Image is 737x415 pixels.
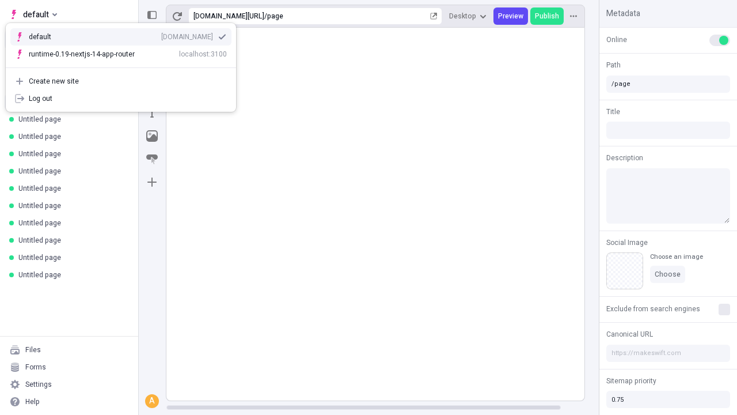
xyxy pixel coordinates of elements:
[18,167,124,176] div: Untitled page
[606,153,643,163] span: Description
[161,32,213,41] div: [DOMAIN_NAME]
[449,12,476,21] span: Desktop
[142,149,162,169] button: Button
[18,115,124,124] div: Untitled page
[29,32,69,41] div: default
[498,12,523,21] span: Preview
[267,12,428,21] div: page
[264,12,267,21] div: /
[25,380,52,389] div: Settings
[606,329,653,339] span: Canonical URL
[18,149,124,159] div: Untitled page
[655,270,681,279] span: Choose
[18,184,124,193] div: Untitled page
[606,376,656,386] span: Sitemap priority
[25,345,41,354] div: Files
[146,395,158,407] div: A
[6,24,236,67] div: Suggestions
[179,50,227,59] div: localhost:3100
[606,107,620,117] span: Title
[25,363,46,372] div: Forms
[142,103,162,123] button: Text
[142,126,162,146] button: Image
[606,237,648,248] span: Social Image
[18,218,124,228] div: Untitled page
[493,7,528,25] button: Preview
[445,7,491,25] button: Desktop
[650,266,685,283] button: Choose
[29,50,135,59] div: runtime-0.19-nextjs-14-app-router
[193,12,264,21] div: [URL][DOMAIN_NAME]
[18,201,124,210] div: Untitled page
[530,7,564,25] button: Publish
[18,270,124,280] div: Untitled page
[606,345,730,362] input: https://makeswift.com
[25,397,40,406] div: Help
[606,304,700,314] span: Exclude from search engines
[23,7,49,21] span: default
[606,35,627,45] span: Online
[18,253,124,262] div: Untitled page
[535,12,559,21] span: Publish
[18,132,124,141] div: Untitled page
[606,60,621,70] span: Path
[5,6,62,23] button: Select site
[18,236,124,245] div: Untitled page
[650,252,703,261] div: Choose an image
